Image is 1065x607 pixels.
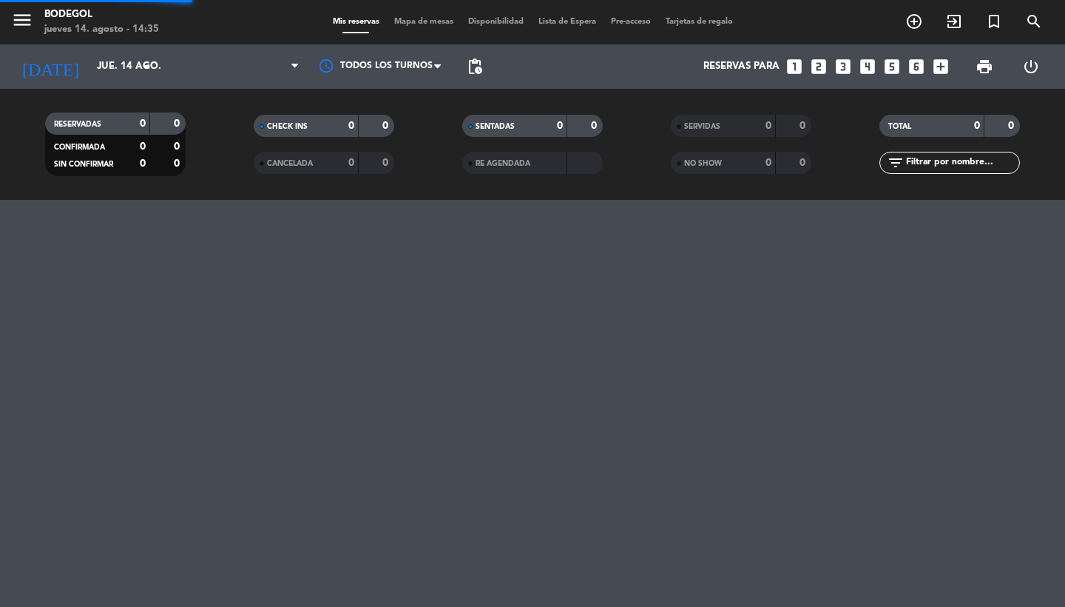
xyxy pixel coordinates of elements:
strong: 0 [765,158,771,168]
div: Bodegol [44,7,159,22]
i: menu [11,9,33,31]
i: power_settings_new [1022,58,1040,76]
i: looks_3 [834,57,853,76]
strong: 0 [974,121,980,131]
span: Tarjetas de regalo [658,18,740,26]
span: SIN CONFIRMAR [54,161,113,168]
strong: 0 [348,158,354,168]
strong: 0 [348,121,354,131]
span: RESERVADAS [54,121,101,128]
span: CHECK INS [267,123,308,130]
strong: 0 [174,118,183,129]
span: Lista de Espera [531,18,603,26]
i: looks_6 [907,57,926,76]
button: menu [11,9,33,36]
span: CANCELADA [267,160,313,167]
i: looks_one [785,57,804,76]
strong: 0 [140,158,146,169]
span: RE AGENDADA [476,160,530,167]
i: search [1025,13,1043,30]
span: Mis reservas [325,18,387,26]
i: looks_4 [858,57,877,76]
i: looks_5 [882,57,902,76]
span: Disponibilidad [461,18,531,26]
strong: 0 [140,141,146,152]
i: add_circle_outline [905,13,923,30]
span: print [976,58,993,76]
span: SENTADAS [476,123,515,130]
strong: 0 [799,158,808,168]
strong: 0 [140,118,146,129]
span: Pre-acceso [603,18,658,26]
i: [DATE] [11,50,89,83]
strong: 0 [591,121,600,131]
strong: 0 [799,121,808,131]
strong: 0 [382,158,391,168]
i: turned_in_not [985,13,1003,30]
i: add_box [931,57,950,76]
div: jueves 14. agosto - 14:35 [44,22,159,37]
span: Mapa de mesas [387,18,461,26]
span: SERVIDAS [684,123,720,130]
strong: 0 [557,121,563,131]
span: CONFIRMADA [54,144,105,151]
i: exit_to_app [945,13,963,30]
i: arrow_drop_down [138,58,155,76]
i: looks_two [809,57,828,76]
strong: 0 [765,121,771,131]
span: Reservas para [703,61,780,73]
strong: 0 [382,121,391,131]
i: filter_list [887,154,905,172]
strong: 0 [174,141,183,152]
span: NO SHOW [684,160,722,167]
span: TOTAL [888,123,911,130]
strong: 0 [1008,121,1017,131]
div: LOG OUT [1007,44,1054,89]
strong: 0 [174,158,183,169]
input: Filtrar por nombre... [905,155,1019,171]
span: pending_actions [466,58,484,76]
